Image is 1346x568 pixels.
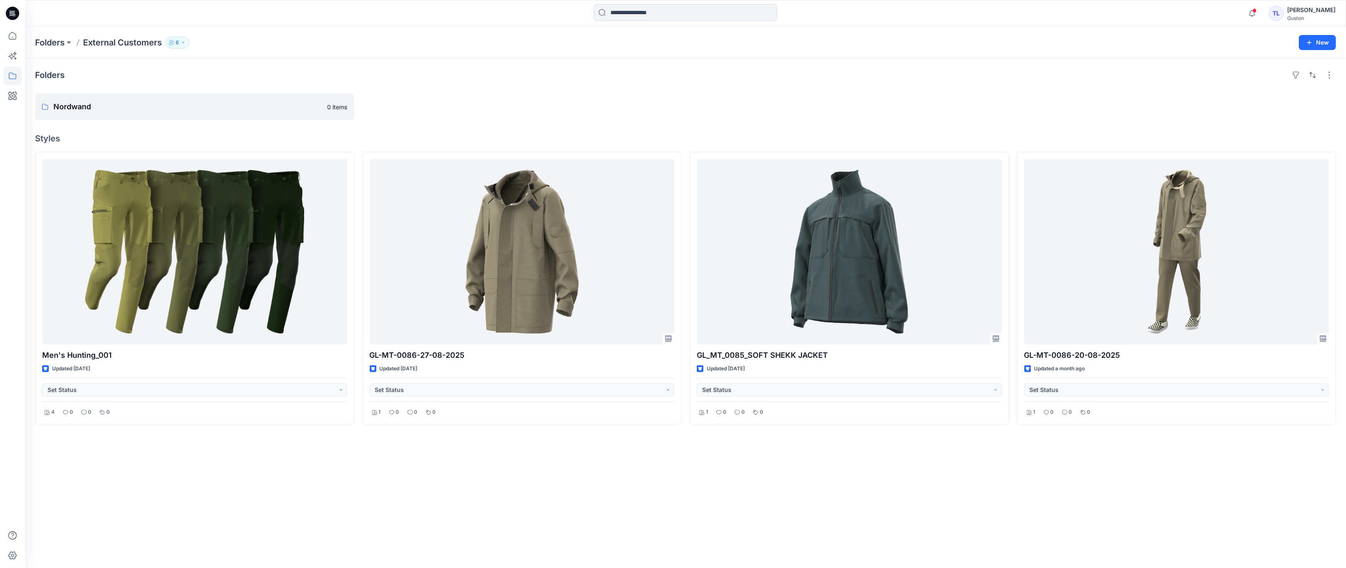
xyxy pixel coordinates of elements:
p: Updated a month ago [1034,364,1085,373]
a: Men's Hunting_001 [42,159,347,344]
p: 1 [379,408,381,417]
p: 0 [396,408,399,417]
p: GL-MT-0086-27-08-2025 [370,349,675,361]
p: 0 [414,408,418,417]
p: Updated [DATE] [380,364,418,373]
p: Updated [DATE] [707,364,745,373]
h4: Styles [35,133,1336,143]
h4: Folders [35,70,65,80]
p: Updated [DATE] [52,364,90,373]
p: GL_MT_0085_SOFT SHEKK JACKET [697,349,1002,361]
p: 0 [70,408,73,417]
p: 0 items [328,103,348,111]
a: Folders [35,37,65,48]
p: 0 [433,408,436,417]
p: 6 [176,38,179,47]
p: 0 [88,408,91,417]
p: 0 [106,408,110,417]
p: 1 [706,408,708,417]
p: 4 [51,408,55,417]
button: New [1299,35,1336,50]
a: Nordwand0 items [35,93,354,120]
div: Guston [1287,15,1336,21]
p: 0 [760,408,763,417]
p: 0 [1087,408,1091,417]
p: GL-MT-0086-20-08-2025 [1024,349,1329,361]
p: 0 [741,408,745,417]
p: 0 [1051,408,1054,417]
p: Nordwand [53,101,323,113]
a: GL-MT-0086-20-08-2025 [1024,159,1329,344]
div: [PERSON_NAME] [1287,5,1336,15]
button: 6 [165,37,189,48]
p: 0 [1069,408,1072,417]
a: GL_MT_0085_SOFT SHEKK JACKET [697,159,1002,344]
p: 0 [723,408,726,417]
a: GL-MT-0086-27-08-2025 [370,159,675,344]
p: 1 [1033,408,1036,417]
p: External Customers [83,37,162,48]
p: Men's Hunting_001 [42,349,347,361]
div: TL [1269,6,1284,21]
